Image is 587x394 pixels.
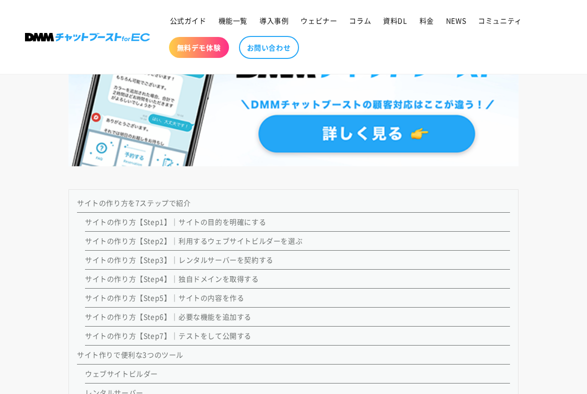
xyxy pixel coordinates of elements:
[85,274,259,284] a: サイトの作り方【Step4】｜独自ドメインを取得する
[472,10,528,31] a: コミュニティ
[419,16,434,25] span: 料金
[300,16,337,25] span: ウェビナー
[85,369,158,379] a: ウェブサイトビルダー
[170,16,206,25] span: 公式ガイド
[85,217,266,227] a: サイトの作り方【Step1】｜サイトの目的を明確にする
[85,293,244,303] a: サイトの作り方【Step5】｜サイトの内容を作る
[164,10,212,31] a: 公式ガイド
[85,331,251,341] a: サイトの作り方【Step7】｜テストをして公開する
[259,16,288,25] span: 導入事例
[212,10,253,31] a: 機能一覧
[343,10,377,31] a: コラム
[294,10,343,31] a: ウェビナー
[239,36,299,59] a: お問い合わせ
[440,10,472,31] a: NEWS
[349,16,371,25] span: コラム
[85,236,302,246] a: サイトの作り方【Step2】｜利用するウェブサイトビルダーを選ぶ
[247,43,291,52] span: お問い合わせ
[253,10,294,31] a: 導入事例
[377,10,413,31] a: 資料DL
[77,198,191,208] a: サイトの作り方を7ステップで紹介
[218,16,247,25] span: 機能一覧
[478,16,522,25] span: コミュニティ
[446,16,466,25] span: NEWS
[383,16,407,25] span: 資料DL
[177,43,221,52] span: 無料デモ体験
[85,255,273,265] a: サイトの作り方【Step3】｜レンタルサーバーを契約する
[77,350,183,360] a: サイト作りで便利な3つのツール
[85,312,251,322] a: サイトの作り方【Step6】｜必要な機能を追加する
[169,37,229,58] a: 無料デモ体験
[25,33,150,41] img: 株式会社DMM Boost
[413,10,440,31] a: 料金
